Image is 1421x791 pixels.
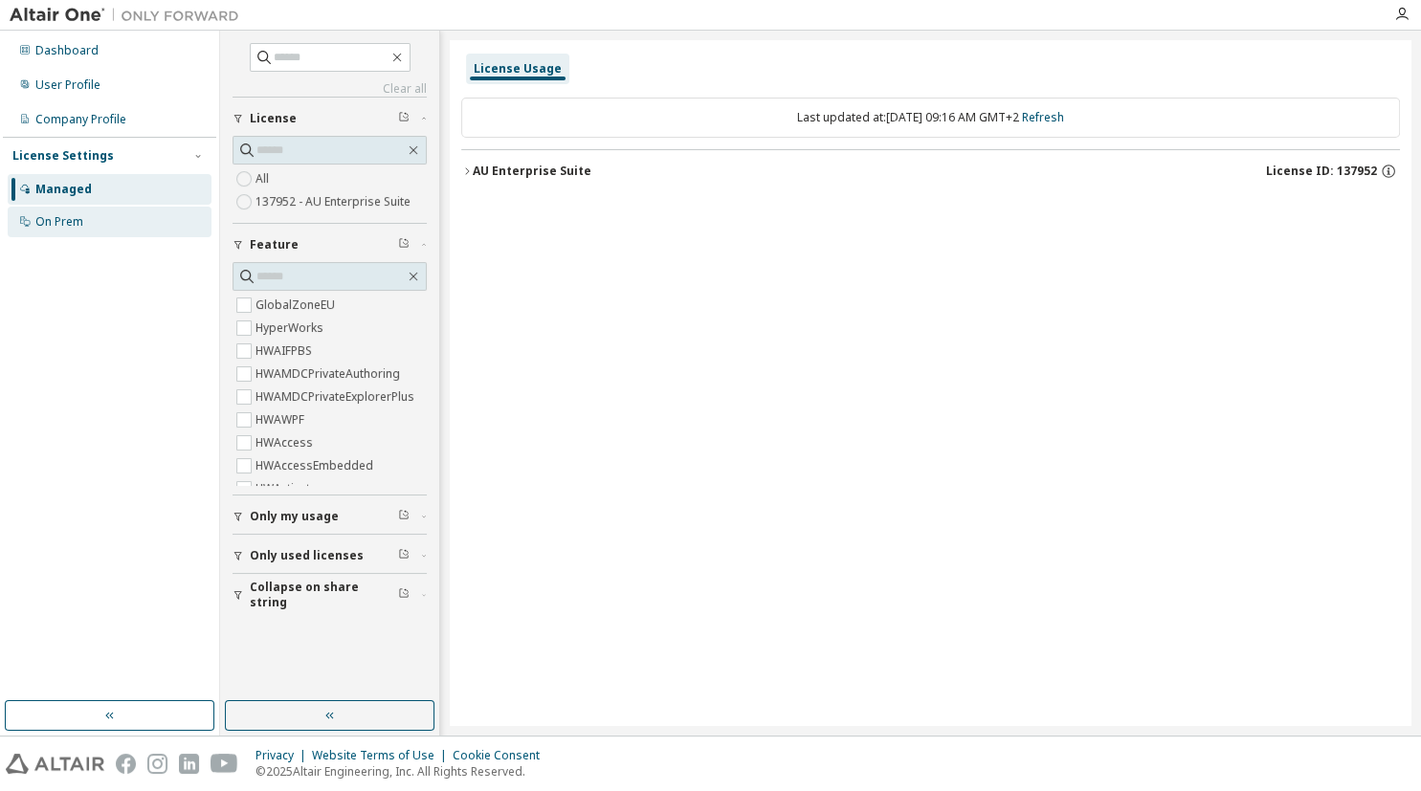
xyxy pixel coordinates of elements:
div: Cookie Consent [453,748,551,763]
div: On Prem [35,214,83,230]
span: Feature [250,237,299,253]
span: Clear filter [398,111,410,126]
label: GlobalZoneEU [255,294,339,317]
button: License [233,98,427,140]
span: Clear filter [398,509,410,524]
label: HWAMDCPrivateAuthoring [255,363,404,385]
span: Collapse on share string [250,580,398,610]
span: Only my usage [250,509,339,524]
label: HWAccessEmbedded [255,454,377,477]
span: Clear filter [398,587,410,603]
p: © 2025 Altair Engineering, Inc. All Rights Reserved. [255,763,551,780]
div: Managed [35,182,92,197]
label: HWActivate [255,477,321,500]
button: Only my usage [233,495,427,538]
div: License Usage [474,61,562,77]
div: AU Enterprise Suite [473,164,591,179]
label: HWAWPF [255,408,308,431]
button: Only used licenses [233,535,427,577]
button: AU Enterprise SuiteLicense ID: 137952 [461,150,1400,192]
img: altair_logo.svg [6,754,104,774]
img: youtube.svg [211,754,238,774]
span: License [250,111,297,126]
a: Refresh [1022,109,1064,125]
span: License ID: 137952 [1266,164,1377,179]
span: Only used licenses [250,548,364,563]
img: instagram.svg [147,754,167,774]
button: Collapse on share string [233,574,427,616]
span: Clear filter [398,237,410,253]
div: Dashboard [35,43,99,58]
label: HWAMDCPrivateExplorerPlus [255,385,418,408]
label: 137952 - AU Enterprise Suite [255,190,414,213]
div: Privacy [255,748,312,763]
label: HWAccess [255,431,317,454]
img: facebook.svg [116,754,136,774]
div: User Profile [35,77,100,93]
div: License Settings [12,148,114,164]
div: Last updated at: [DATE] 09:16 AM GMT+2 [461,98,1400,138]
label: HWAIFPBS [255,340,316,363]
label: HyperWorks [255,317,327,340]
img: linkedin.svg [179,754,199,774]
img: Altair One [10,6,249,25]
span: Clear filter [398,548,410,563]
div: Website Terms of Use [312,748,453,763]
button: Feature [233,224,427,266]
label: All [255,167,273,190]
div: Company Profile [35,112,126,127]
a: Clear all [233,81,427,97]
